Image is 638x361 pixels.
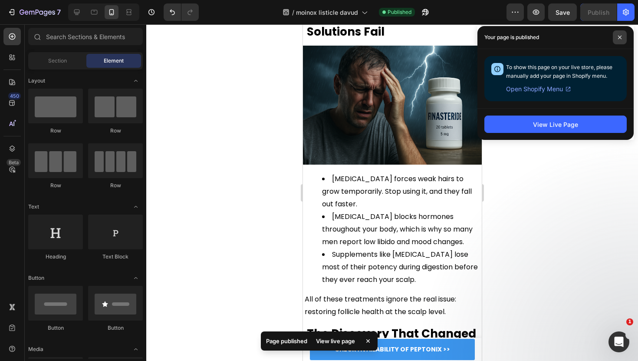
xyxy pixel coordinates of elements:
span: To show this page on your live store, please manually add your page in Shopify menu. [506,64,612,79]
button: Save [548,3,577,21]
div: Button [88,324,143,332]
span: Toggle open [129,200,143,214]
div: Beta [7,159,21,166]
div: Publish [588,8,609,17]
span: Toggle open [129,74,143,88]
span: moinox listicle davud [296,8,358,17]
div: View live page [311,335,360,347]
iframe: Intercom live chat [608,331,629,352]
span: Save [556,9,570,16]
span: Toggle open [129,342,143,356]
span: Section [48,57,67,65]
span: / [292,8,294,17]
span: Layout [28,77,45,85]
span: Toggle open [129,271,143,285]
span: Element [104,57,124,65]
button: Publish [580,3,617,21]
div: Undo/Redo [164,3,199,21]
p: Your page is published [484,33,539,42]
div: Text Block [88,253,143,261]
div: View Live Page [533,120,578,129]
div: Row [88,182,143,189]
div: Heading [28,253,83,261]
iframe: Design area [303,24,482,361]
div: Button [28,324,83,332]
div: Row [88,127,143,135]
span: Button [28,274,44,282]
span: Open Shopify Menu [506,84,563,94]
button: 7 [3,3,65,21]
p: 7 [57,7,61,17]
div: 450 [8,93,21,99]
span: Published [388,8,411,16]
input: Search Sections & Elements [28,28,143,45]
span: Text [28,203,39,211]
span: Media [28,345,43,353]
div: Row [28,182,83,189]
div: Row [28,127,83,135]
p: Page published [266,337,307,345]
span: 1 [626,318,633,325]
button: View Live Page [484,116,627,133]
